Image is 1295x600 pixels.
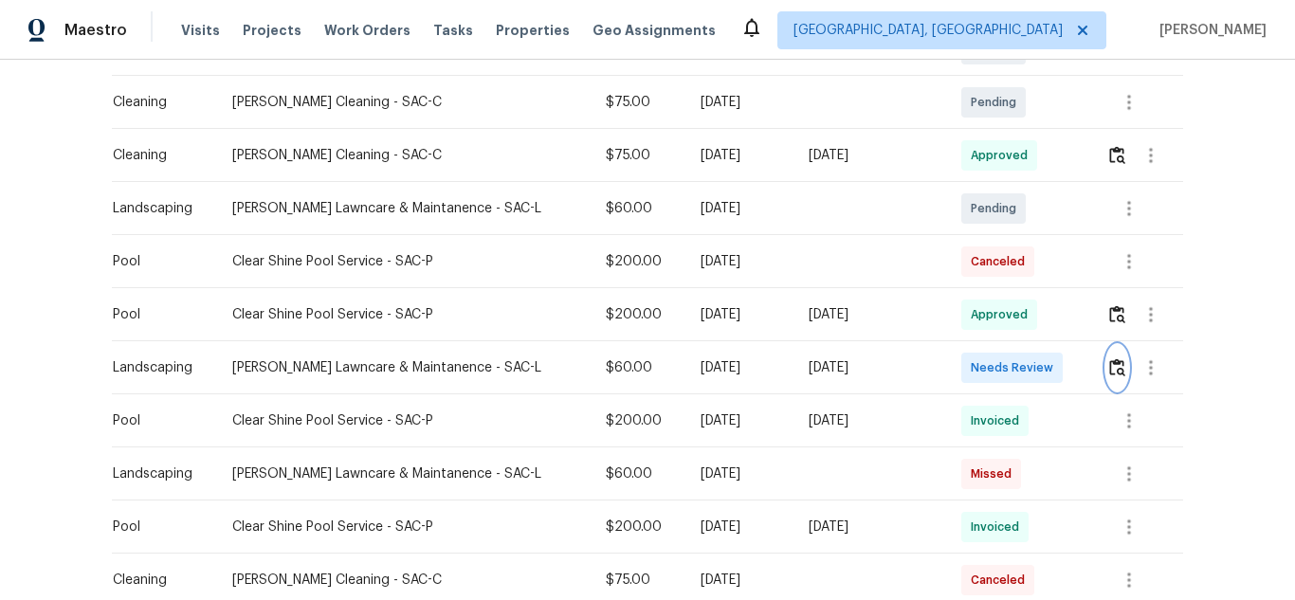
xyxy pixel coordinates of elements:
[232,305,575,324] div: Clear Shine Pool Service - SAC-P
[971,199,1024,218] span: Pending
[971,93,1024,112] span: Pending
[971,518,1027,536] span: Invoiced
[971,411,1027,430] span: Invoiced
[1109,358,1125,376] img: Review Icon
[593,21,716,40] span: Geo Assignments
[113,411,202,430] div: Pool
[701,93,778,112] div: [DATE]
[113,518,202,536] div: Pool
[232,571,575,590] div: [PERSON_NAME] Cleaning - SAC-C
[181,21,220,40] span: Visits
[606,358,670,377] div: $60.00
[232,146,575,165] div: [PERSON_NAME] Cleaning - SAC-C
[496,21,570,40] span: Properties
[701,571,778,590] div: [DATE]
[793,21,1063,40] span: [GEOGRAPHIC_DATA], [GEOGRAPHIC_DATA]
[1106,133,1128,178] button: Review Icon
[701,358,778,377] div: [DATE]
[113,199,202,218] div: Landscaping
[606,93,670,112] div: $75.00
[701,146,778,165] div: [DATE]
[232,252,575,271] div: Clear Shine Pool Service - SAC-P
[701,464,778,483] div: [DATE]
[606,518,670,536] div: $200.00
[232,464,575,483] div: [PERSON_NAME] Lawncare & Maintanence - SAC-L
[606,252,670,271] div: $200.00
[1106,345,1128,391] button: Review Icon
[113,571,202,590] div: Cleaning
[701,411,778,430] div: [DATE]
[701,199,778,218] div: [DATE]
[232,518,575,536] div: Clear Shine Pool Service - SAC-P
[971,571,1032,590] span: Canceled
[243,21,301,40] span: Projects
[971,252,1032,271] span: Canceled
[1109,146,1125,164] img: Review Icon
[232,93,575,112] div: [PERSON_NAME] Cleaning - SAC-C
[232,199,575,218] div: [PERSON_NAME] Lawncare & Maintanence - SAC-L
[701,518,778,536] div: [DATE]
[232,358,575,377] div: [PERSON_NAME] Lawncare & Maintanence - SAC-L
[113,305,202,324] div: Pool
[113,252,202,271] div: Pool
[606,146,670,165] div: $75.00
[809,305,932,324] div: [DATE]
[113,358,202,377] div: Landscaping
[606,411,670,430] div: $200.00
[606,305,670,324] div: $200.00
[971,146,1035,165] span: Approved
[113,146,202,165] div: Cleaning
[809,358,932,377] div: [DATE]
[64,21,127,40] span: Maestro
[606,464,670,483] div: $60.00
[433,24,473,37] span: Tasks
[971,358,1061,377] span: Needs Review
[606,199,670,218] div: $60.00
[606,571,670,590] div: $75.00
[971,305,1035,324] span: Approved
[701,252,778,271] div: [DATE]
[809,146,932,165] div: [DATE]
[701,305,778,324] div: [DATE]
[113,464,202,483] div: Landscaping
[113,93,202,112] div: Cleaning
[1106,292,1128,337] button: Review Icon
[232,411,575,430] div: Clear Shine Pool Service - SAC-P
[1152,21,1267,40] span: [PERSON_NAME]
[971,464,1019,483] span: Missed
[809,411,932,430] div: [DATE]
[324,21,410,40] span: Work Orders
[809,518,932,536] div: [DATE]
[1109,305,1125,323] img: Review Icon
